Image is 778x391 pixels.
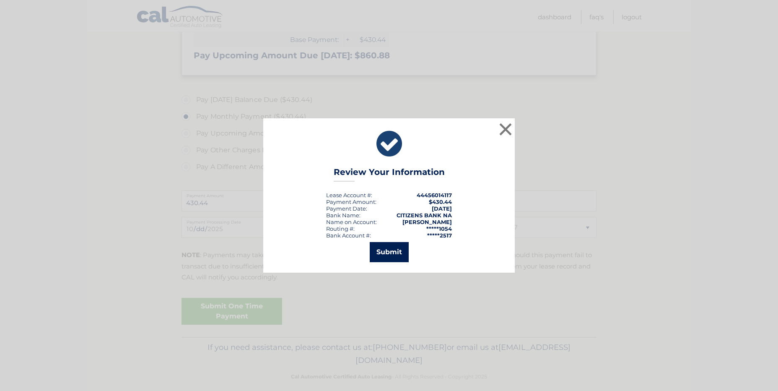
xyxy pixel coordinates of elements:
[417,192,452,198] strong: 44456014117
[432,205,452,212] span: [DATE]
[429,198,452,205] span: $430.44
[402,219,452,225] strong: [PERSON_NAME]
[326,225,355,232] div: Routing #:
[326,232,371,239] div: Bank Account #:
[397,212,452,219] strong: CITIZENS BANK NA
[326,205,367,212] div: :
[334,167,445,182] h3: Review Your Information
[370,242,409,262] button: Submit
[326,198,376,205] div: Payment Amount:
[326,212,360,219] div: Bank Name:
[326,205,366,212] span: Payment Date
[497,121,514,138] button: ×
[326,192,372,198] div: Lease Account #:
[326,219,377,225] div: Name on Account:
